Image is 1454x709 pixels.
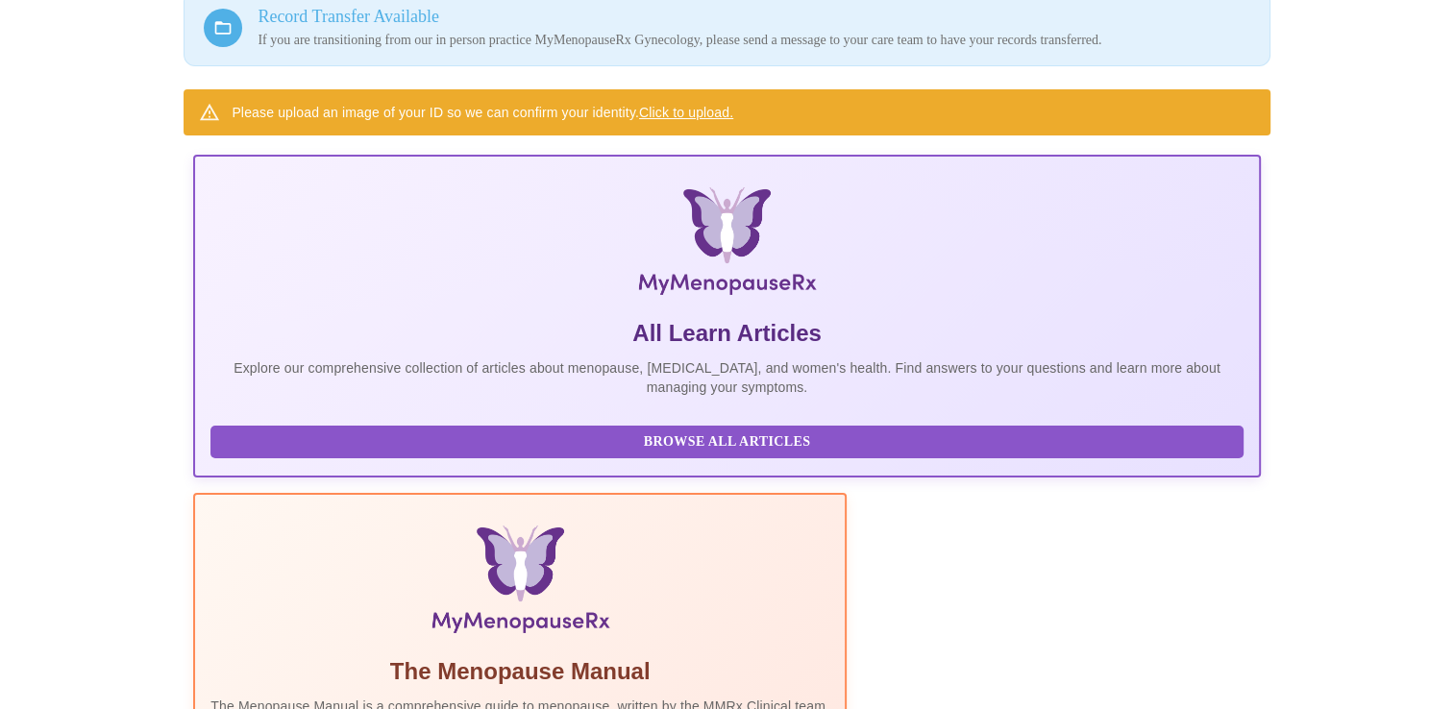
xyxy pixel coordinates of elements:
h5: The Menopause Manual [210,656,829,687]
button: Browse All Articles [210,426,1243,459]
p: If you are transitioning from our in person practice MyMenopauseRx Gynecology, please send a mess... [258,31,1249,50]
h5: All Learn Articles [210,318,1243,349]
a: Browse All Articles [210,432,1247,449]
a: Click to upload. [639,105,733,120]
img: MyMenopauseRx Logo [371,187,1083,303]
h3: Record Transfer Available [258,7,1249,27]
p: Explore our comprehensive collection of articles about menopause, [MEDICAL_DATA], and women's hea... [210,358,1243,397]
span: Browse All Articles [230,430,1223,454]
div: Please upload an image of your ID so we can confirm your identity. [232,95,733,130]
img: Menopause Manual [308,526,730,641]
